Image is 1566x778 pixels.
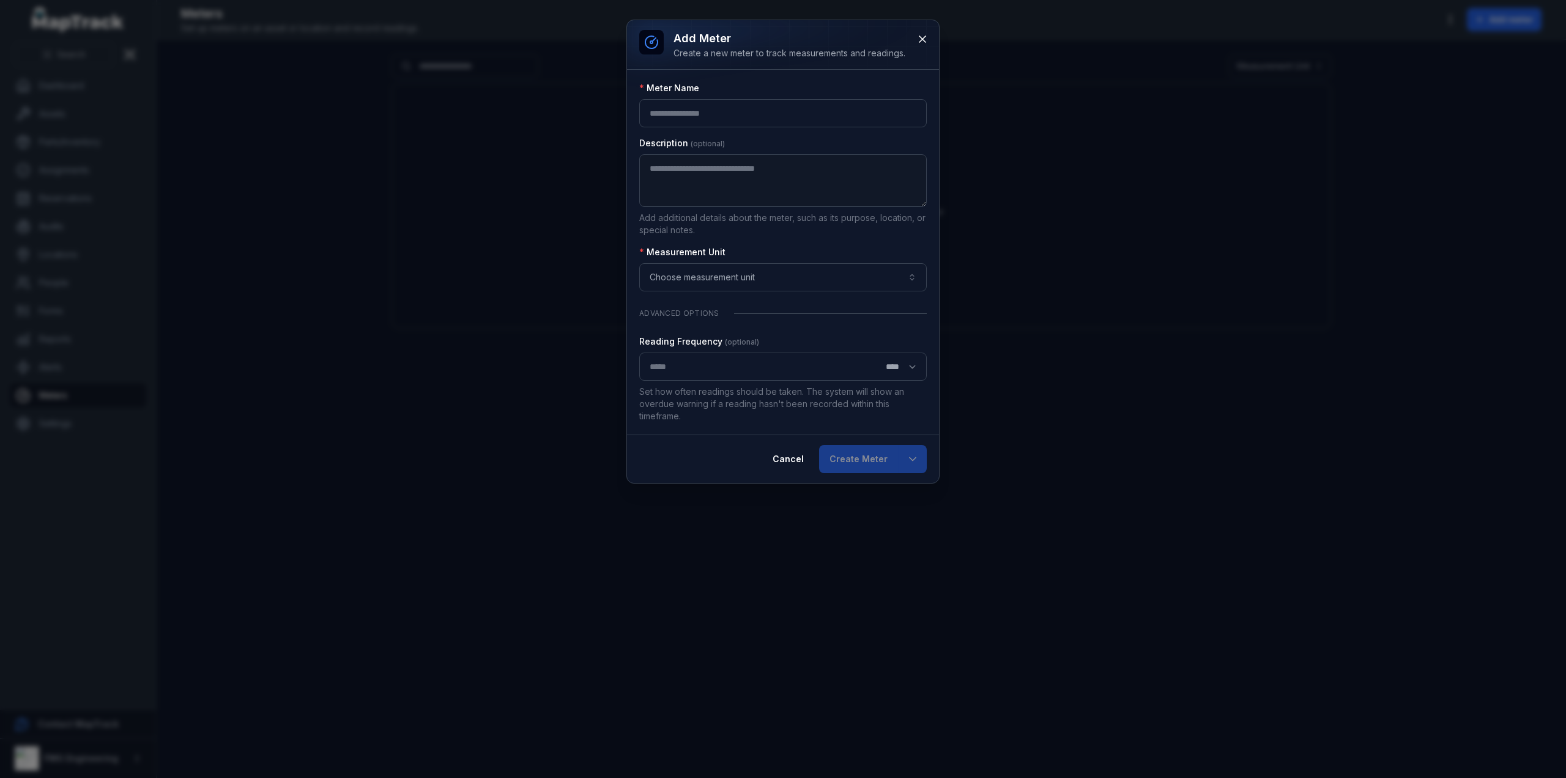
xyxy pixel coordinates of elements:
input: :r33:-form-item-label [639,353,927,381]
button: Choose measurement unit [639,263,927,291]
label: Measurement Unit [639,246,725,258]
p: Add additional details about the meter, such as its purpose, location, or special notes. [639,212,927,236]
label: Reading Frequency [639,335,759,348]
button: Cancel [762,445,814,473]
textarea: :r2u:-form-item-label [639,154,927,207]
div: Create a new meter to track measurements and readings. [674,47,905,59]
label: Description [639,137,725,149]
p: Set how often readings should be taken. The system will show an overdue warning if a reading hasn... [639,386,927,422]
input: :r2t:-form-item-label [639,99,927,127]
h3: Add meter [674,30,905,47]
div: Advanced Options [639,301,927,326]
label: Meter Name [639,82,699,94]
